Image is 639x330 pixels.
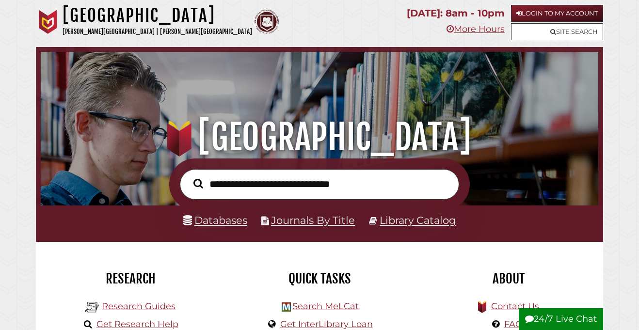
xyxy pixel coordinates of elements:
img: Calvin Theological Seminary [255,10,279,34]
p: [DATE]: 8am - 10pm [407,5,505,22]
a: Contact Us [491,301,539,312]
a: FAQs [504,319,527,330]
p: [PERSON_NAME][GEOGRAPHIC_DATA] | [PERSON_NAME][GEOGRAPHIC_DATA] [63,26,252,37]
h2: Research [43,270,218,287]
a: Get Research Help [96,319,178,330]
button: Search [189,176,208,191]
a: Journals By Title [271,214,355,226]
a: More Hours [447,24,505,34]
h1: [GEOGRAPHIC_DATA] [63,5,252,26]
h1: [GEOGRAPHIC_DATA] [50,116,589,158]
a: Library Catalog [380,214,456,226]
a: Research Guides [102,301,176,312]
h2: Quick Tasks [232,270,407,287]
a: Get InterLibrary Loan [280,319,373,330]
img: Hekman Library Logo [282,302,291,312]
i: Search [193,178,203,189]
h2: About [421,270,596,287]
a: Search MeLCat [292,301,359,312]
a: Databases [183,214,247,226]
img: Hekman Library Logo [85,300,99,314]
a: Site Search [511,23,603,40]
img: Calvin University [36,10,60,34]
a: Login to My Account [511,5,603,22]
